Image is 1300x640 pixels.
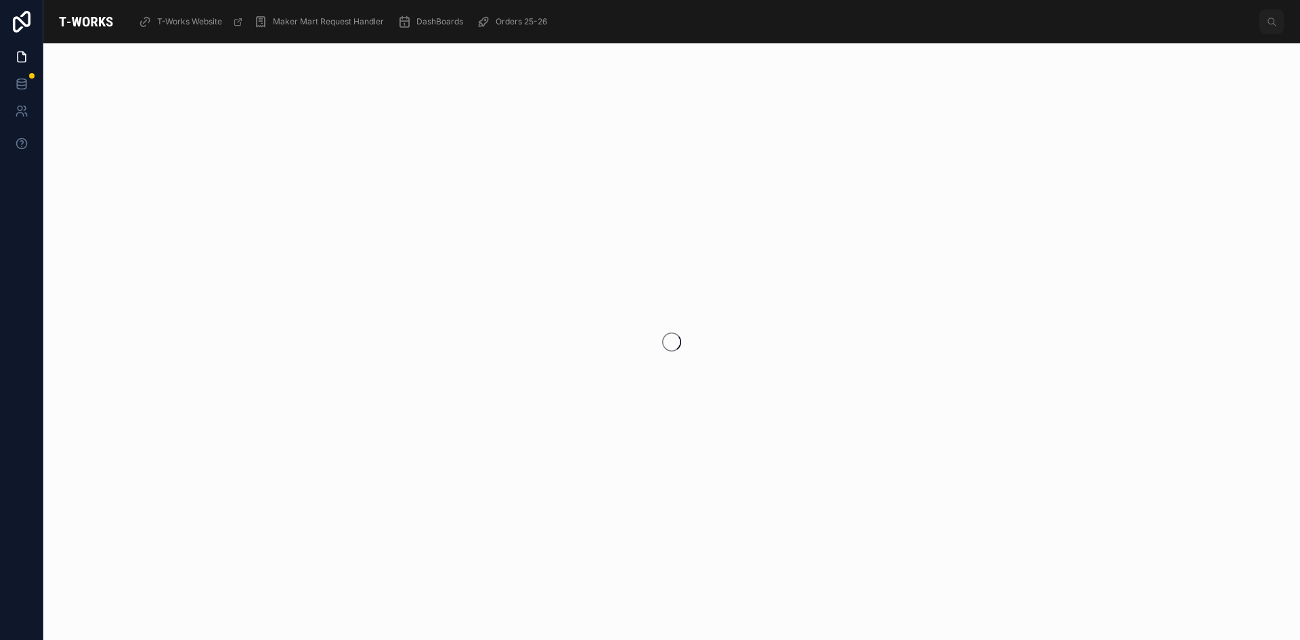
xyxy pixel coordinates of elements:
[54,11,118,33] img: App logo
[393,9,473,34] a: DashBoards
[134,9,250,34] a: T-Works Website
[250,9,393,34] a: Maker Mart Request Handler
[157,16,222,27] span: T-Works Website
[473,9,557,34] a: Orders 25-26
[416,16,463,27] span: DashBoards
[496,16,547,27] span: Orders 25-26
[129,7,1259,37] div: scrollable content
[273,16,384,27] span: Maker Mart Request Handler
